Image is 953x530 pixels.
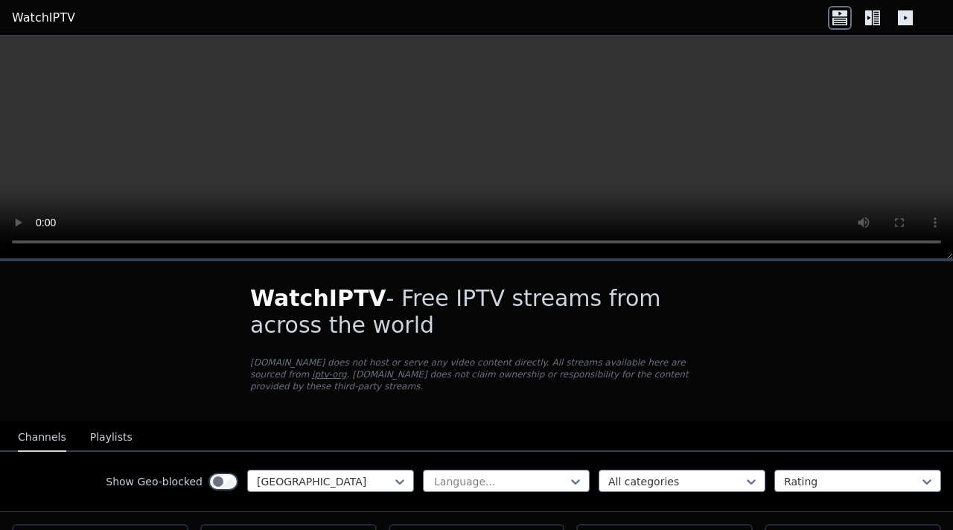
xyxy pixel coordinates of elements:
[18,424,66,452] button: Channels
[106,474,203,489] label: Show Geo-blocked
[250,285,386,311] span: WatchIPTV
[250,285,703,339] h1: - Free IPTV streams from across the world
[90,424,133,452] button: Playlists
[312,369,347,380] a: iptv-org
[12,9,75,27] a: WatchIPTV
[250,357,703,392] p: [DOMAIN_NAME] does not host or serve any video content directly. All streams available here are s...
